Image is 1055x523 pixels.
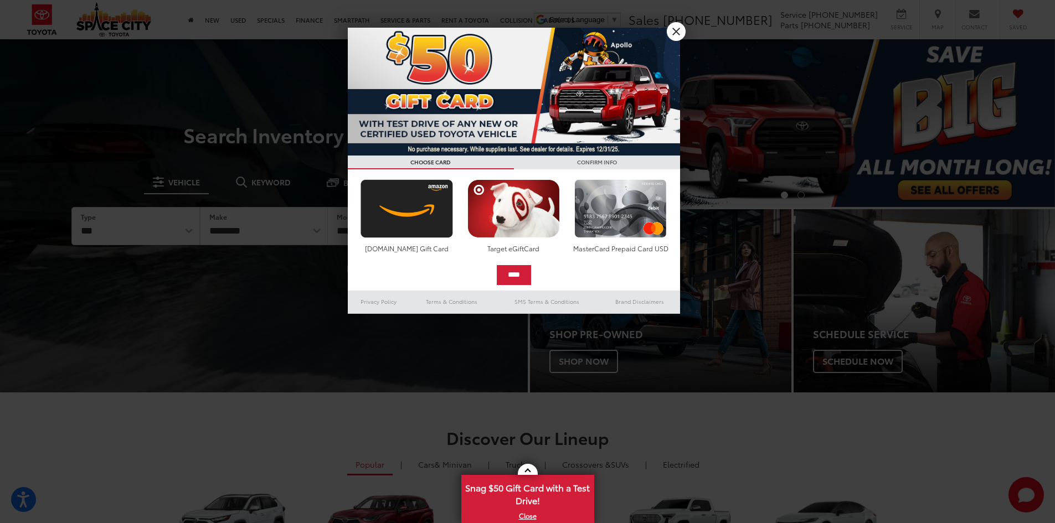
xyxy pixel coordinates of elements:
a: Brand Disclaimers [599,295,680,308]
img: 53411_top_152338.jpg [348,28,680,156]
a: Terms & Conditions [409,295,494,308]
a: SMS Terms & Conditions [495,295,599,308]
img: mastercard.png [572,179,670,238]
span: Snag $50 Gift Card with a Test Drive! [462,476,593,510]
img: targetcard.png [465,179,563,238]
a: Privacy Policy [348,295,410,308]
div: Target eGiftCard [465,244,563,253]
h3: CHOOSE CARD [348,156,514,169]
div: [DOMAIN_NAME] Gift Card [358,244,456,253]
div: MasterCard Prepaid Card USD [572,244,670,253]
img: amazoncard.png [358,179,456,238]
h3: CONFIRM INFO [514,156,680,169]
